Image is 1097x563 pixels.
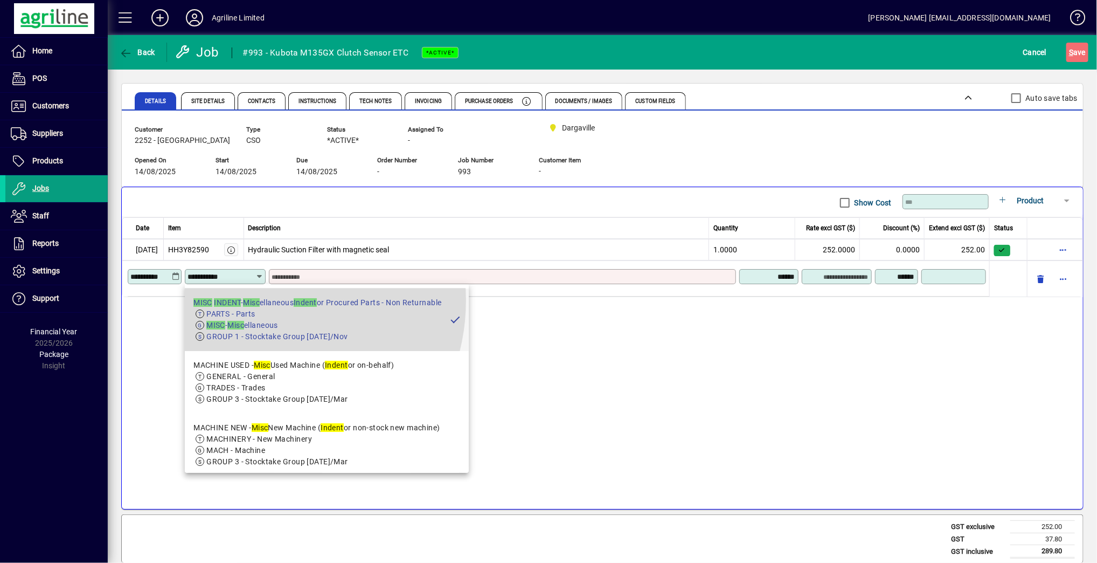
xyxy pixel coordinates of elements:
span: Settings [32,266,60,275]
label: Auto save tabs [1024,93,1078,104]
td: GST [946,533,1010,545]
span: Reports [32,239,59,248]
span: Job Number [458,157,523,164]
span: 14/08/2025 [296,168,337,176]
span: Support [32,294,59,303]
label: Show Cost [852,197,892,208]
span: Item [168,223,181,233]
span: - [408,136,410,145]
span: Due [296,157,361,164]
span: Site Details [191,99,225,104]
span: Extend excl GST ($) [929,223,985,233]
td: GST exclusive [946,521,1010,533]
span: Contacts [248,99,275,104]
span: Description [248,223,281,233]
span: Discount (%) [883,223,920,233]
span: Date [136,223,149,233]
span: CSO [246,136,261,145]
span: Quantity [713,223,738,233]
span: Order Number [377,157,442,164]
span: Details [145,99,166,104]
span: Type [246,126,311,133]
td: GST inclusive [946,545,1010,558]
span: Opened On [135,157,199,164]
a: Settings [5,258,108,285]
span: Package [39,350,68,359]
span: Invoicing [415,99,442,104]
a: Reports [5,230,108,257]
td: 252.00 [1010,521,1075,533]
a: Staff [5,203,108,230]
span: 14/08/2025 [216,168,256,176]
a: POS [5,65,108,92]
span: 2252 - [GEOGRAPHIC_DATA] [135,136,230,145]
span: Purchase Orders [465,99,513,104]
a: Suppliers [5,120,108,147]
td: 252.00 [925,239,990,260]
a: Customers [5,93,108,120]
span: Jobs [32,184,49,193]
span: ave [1069,44,1086,61]
td: 0.0000 [860,239,925,260]
td: 1.0000 [709,239,795,260]
td: 37.80 [1010,533,1075,545]
div: Job [175,44,221,61]
span: Status [994,223,1013,233]
span: 993 [458,168,471,176]
span: - [377,168,379,176]
span: S [1069,48,1073,57]
div: [PERSON_NAME] [EMAIL_ADDRESS][DOMAIN_NAME] [869,9,1051,26]
span: Back [119,48,155,57]
span: Status [327,126,392,133]
span: Customer [135,126,230,133]
button: Back [116,43,158,62]
span: 14/08/2025 [135,168,176,176]
span: Dargaville [563,122,595,134]
a: Home [5,38,108,65]
a: Support [5,285,108,312]
div: #993 - Kubota M135GX Clutch Sensor ETC [243,44,409,61]
button: More options [1054,241,1072,258]
td: 289.80 [1010,545,1075,558]
span: Rate excl GST ($) [806,223,855,233]
span: Customer Item [539,157,603,164]
button: Save [1066,43,1088,62]
span: Cancel [1023,44,1047,61]
span: Documents / Images [556,99,613,104]
td: [DATE] [122,239,164,260]
span: - [539,167,541,176]
span: Products [32,156,63,165]
span: Financial Year [31,327,78,336]
span: Suppliers [32,129,63,138]
td: Hydraulic Suction Filter with magnetic seal [244,239,710,260]
span: POS [32,74,47,83]
span: Start [216,157,280,164]
span: Dargaville [544,121,614,135]
button: Profile [177,8,212,28]
span: Tech Notes [359,99,392,104]
span: Staff [32,211,49,220]
button: Cancel [1020,43,1050,62]
div: HH3Y82590 [168,244,209,256]
span: Custom Fields [635,99,675,104]
span: Home [32,46,52,55]
span: Instructions [298,99,336,104]
button: Add [143,8,177,28]
div: Agriline Limited [212,9,265,26]
span: Assigned To [408,126,473,133]
a: Products [5,148,108,175]
button: More options [1054,270,1072,287]
td: 252.0000 [795,239,860,260]
app-page-header-button: Back [108,43,167,62]
a: Knowledge Base [1062,2,1084,37]
span: Customers [32,101,69,110]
